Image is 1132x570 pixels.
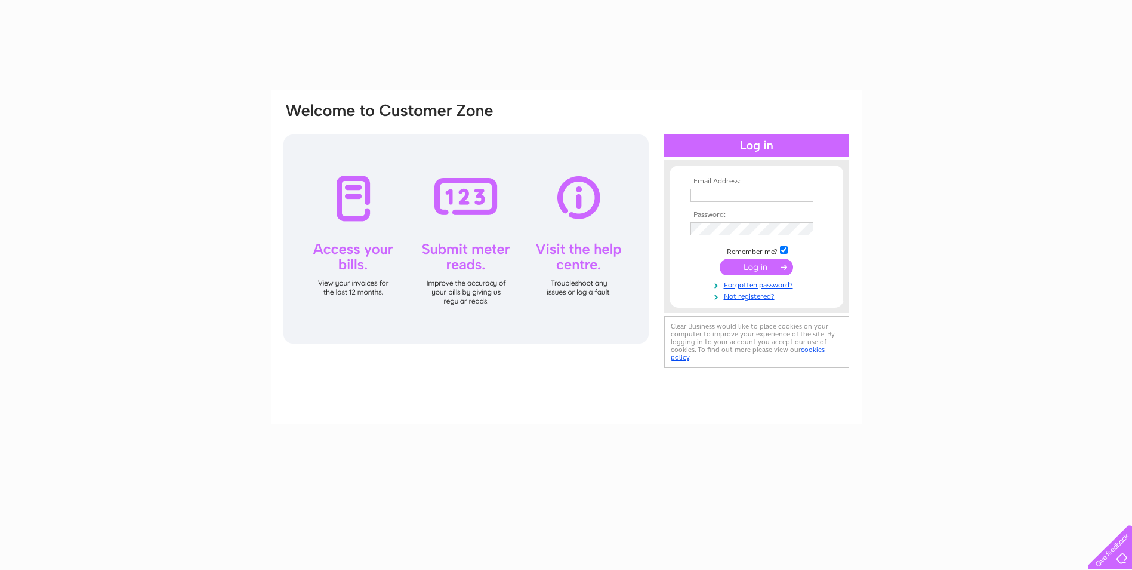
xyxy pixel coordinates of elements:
[664,316,849,368] div: Clear Business would like to place cookies on your computer to improve your experience of the sit...
[687,211,826,219] th: Password:
[690,290,826,301] a: Not registered?
[720,259,793,275] input: Submit
[690,278,826,290] a: Forgotten password?
[687,244,826,256] td: Remember me?
[671,345,825,361] a: cookies policy
[687,177,826,186] th: Email Address:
